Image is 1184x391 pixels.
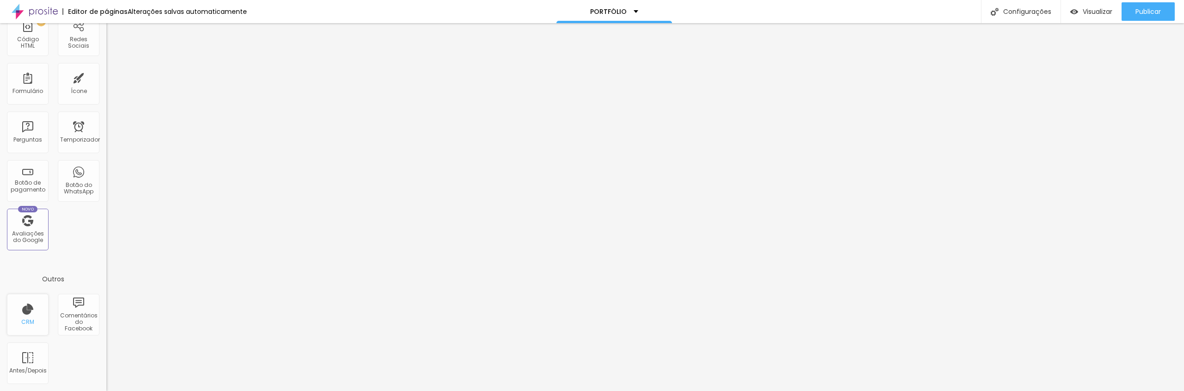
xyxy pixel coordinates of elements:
[9,366,47,374] font: Antes/Depois
[12,230,44,244] font: Avaliações do Google
[1003,7,1051,16] font: Configurações
[60,311,98,333] font: Comentários do Facebook
[68,35,89,50] font: Redes Sociais
[1135,7,1161,16] font: Publicar
[1083,7,1112,16] font: Visualizar
[1122,2,1175,21] button: Publicar
[13,136,42,143] font: Perguntas
[128,7,247,16] font: Alterações salvas automaticamente
[11,179,45,193] font: Botão de pagamento
[64,181,93,195] font: Botão do WhatsApp
[1061,2,1122,21] button: Visualizar
[68,7,128,16] font: Editor de páginas
[42,274,64,284] font: Outros
[60,136,100,143] font: Temporizador
[12,87,43,95] font: Formulário
[17,35,39,50] font: Código HTML
[106,23,1184,391] iframe: Editor
[22,206,34,212] font: Novo
[991,8,999,16] img: Ícone
[590,7,627,16] font: PORTFÓLIO
[1070,8,1078,16] img: view-1.svg
[71,87,87,95] font: Ícone
[21,318,34,326] font: CRM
